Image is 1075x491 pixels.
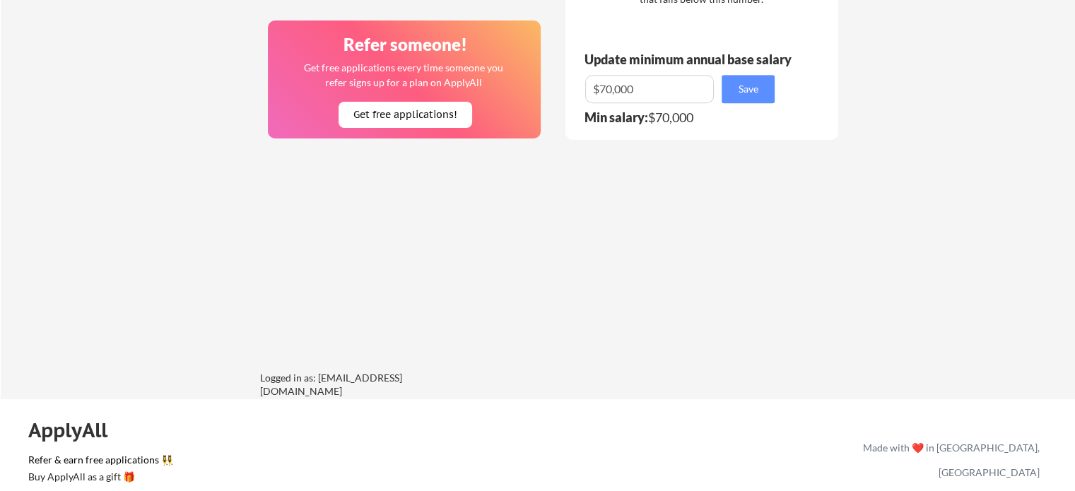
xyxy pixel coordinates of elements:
[274,36,536,53] div: Refer someone!
[585,111,784,124] div: $70,000
[857,435,1040,485] div: Made with ❤️ in [GEOGRAPHIC_DATA], [GEOGRAPHIC_DATA]
[28,472,170,482] div: Buy ApplyAll as a gift 🎁
[28,470,170,487] a: Buy ApplyAll as a gift 🎁
[28,455,568,470] a: Refer & earn free applications 👯‍♀️
[722,75,775,103] button: Save
[260,371,472,398] div: Logged in as: [EMAIL_ADDRESS][DOMAIN_NAME]
[28,418,124,442] div: ApplyAll
[585,75,714,103] input: E.g. $100,000
[585,53,797,66] div: Update minimum annual base salary
[302,60,504,90] div: Get free applications every time someone you refer signs up for a plan on ApplyAll
[339,102,472,128] button: Get free applications!
[585,110,648,125] strong: Min salary:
